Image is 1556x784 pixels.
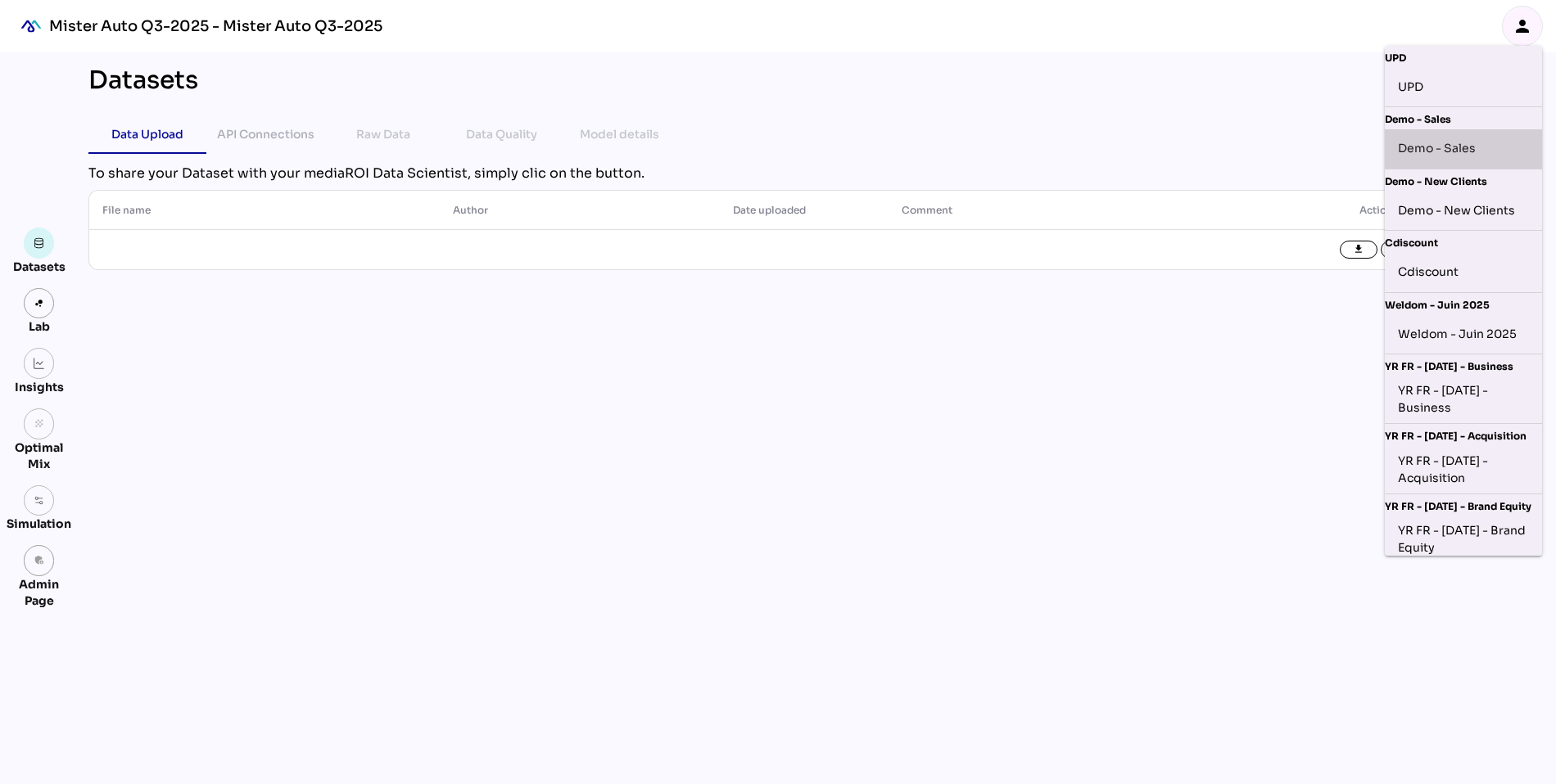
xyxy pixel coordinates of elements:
div: Weldom - Juin 2025 [1398,321,1529,347]
div: Lab [21,318,57,335]
img: graph.svg [34,358,45,369]
div: Demo - New Clients [1398,197,1529,223]
div: YR FR - [DATE] - Acquisition [1398,453,1529,487]
div: Raw Data [356,124,410,144]
th: Author [440,191,720,230]
div: YR FR - [DATE] - Brand Equity [1398,522,1529,556]
div: Admin Page [7,576,71,609]
div: YR FR - [DATE] - Business [1385,354,1542,376]
th: File name [89,191,440,230]
div: Data Upload [111,124,183,144]
div: Cdiscount [1385,231,1542,252]
div: Demo - Sales [1398,136,1529,162]
div: Datasets [13,259,66,275]
div: To share your Dataset with your mediaROI Data Scientist, simply clic on the button. [88,164,1520,183]
div: Cdiscount [1398,259,1529,286]
div: Model details [580,124,659,144]
div: Demo - Sales [1385,107,1542,128]
div: Weldom - Juin 2025 [1385,293,1542,314]
th: Date uploaded [720,191,888,230]
i: grain [34,418,45,430]
div: UPD [1398,74,1529,100]
div: Datasets [88,65,198,95]
div: YR FR - [DATE] - Brand Equity [1385,494,1542,516]
div: UPD [1385,46,1542,67]
div: Mister Auto Q3-2025 - Mister Auto Q3-2025 [49,16,382,36]
i: person [1513,16,1532,36]
div: Insights [15,379,64,395]
i: admin_panel_settings [34,555,45,566]
img: lab.svg [34,298,45,309]
div: Demo - New Clients [1385,169,1542,191]
div: Data Quality [466,124,537,144]
th: Actions [1239,191,1519,230]
div: API Connections [217,124,314,144]
div: mediaROI [13,8,49,44]
img: data.svg [34,237,45,249]
div: YR FR - [DATE] - Business [1398,382,1529,417]
img: settings.svg [34,495,45,507]
div: YR FR - [DATE] - Acquisition [1385,424,1542,445]
th: Comment [889,191,1239,230]
i: file_download [1353,244,1364,255]
div: Optimal Mix [7,439,71,472]
div: Simulation [7,516,71,532]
